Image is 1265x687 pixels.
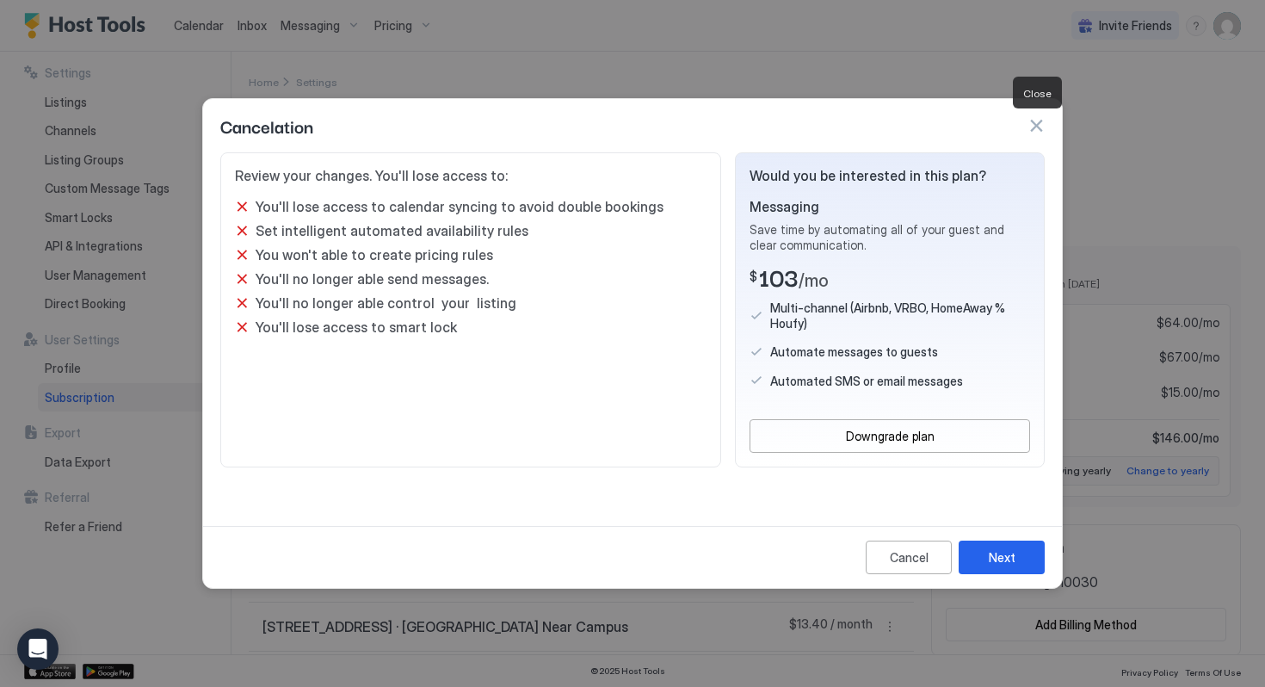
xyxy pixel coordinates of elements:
[890,548,929,566] div: Cancel
[770,300,1030,331] span: Multi-channel (Airbnb, VRBO, HomeAway % Houfy)
[1023,87,1052,100] span: Close
[959,541,1045,574] button: Next
[866,541,952,574] button: Cancel
[770,374,963,389] span: Automated SMS or email messages
[750,167,1030,184] span: Would you be interested in this plan?
[759,259,799,294] span: 103
[256,294,516,312] span: You'll no longer able control your listing
[770,344,938,360] span: Automate messages to guests
[235,167,707,184] span: Review your changes. You'll lose access to:
[799,270,829,292] span: /mo
[256,222,528,239] span: Set intelligent automated availability rules
[256,319,457,336] span: You'll lose access to smart lock
[750,419,1030,453] button: Downgrade plan
[256,270,489,288] span: You'll no longer able send messages.
[256,246,493,263] span: You won't able to create pricing rules
[750,222,1030,252] span: Save time by automating all of your guest and clear communication.
[17,628,59,670] div: Open Intercom Messenger
[989,548,1015,566] div: Next
[750,198,1030,215] span: Messaging
[220,113,313,139] span: Cancelation
[750,269,757,284] span: $
[256,198,663,215] span: You'll lose access to calendar syncing to avoid double bookings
